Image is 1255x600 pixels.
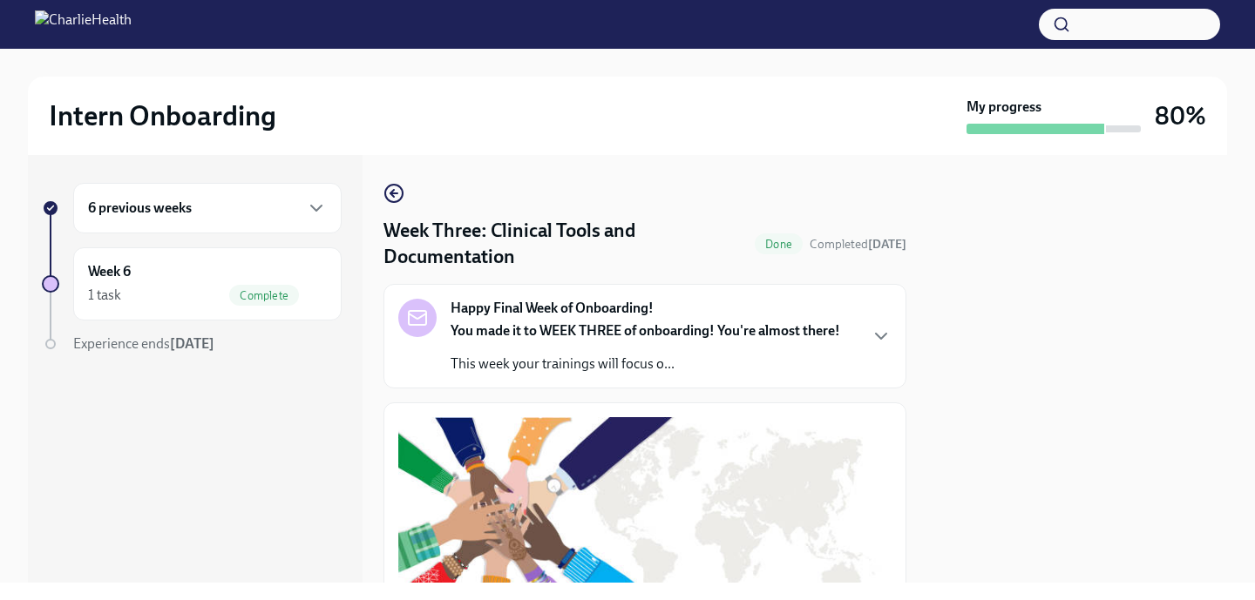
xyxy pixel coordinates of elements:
strong: [DATE] [868,237,906,252]
h6: 6 previous weeks [88,199,192,218]
span: October 2nd, 2025 23:41 [810,236,906,253]
strong: [DATE] [170,335,214,352]
strong: Happy Final Week of Onboarding! [451,299,654,318]
h6: Week 6 [88,262,131,281]
a: Week 61 taskComplete [42,247,342,320]
h4: Week Three: Clinical Tools and Documentation [383,218,748,270]
div: 1 task [88,286,121,305]
img: CharlieHealth [35,10,132,38]
h2: Intern Onboarding [49,98,276,133]
div: 6 previous weeks [73,183,342,233]
span: Experience ends [73,335,214,352]
span: Completed [810,237,906,252]
strong: My progress [967,98,1041,117]
p: This week your trainings will focus o... [451,354,840,374]
span: Done [755,238,803,251]
span: Complete [229,289,299,302]
h3: 80% [1155,100,1206,131]
strong: You made it to WEEK THREE of onboarding! You're almost there! [451,322,840,339]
